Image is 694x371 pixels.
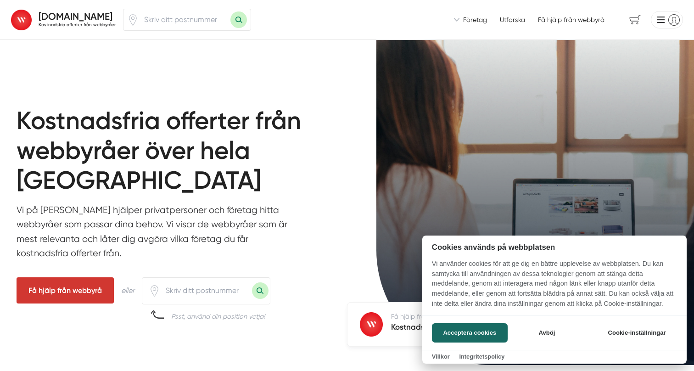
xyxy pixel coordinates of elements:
[597,323,677,343] button: Cookie-inställningar
[432,353,450,360] a: Villkor
[422,259,687,315] p: Vi använder cookies för att ge dig en bättre upplevelse av webbplatsen. Du kan samtycka till anvä...
[422,243,687,252] h2: Cookies används på webbplatsen
[432,323,508,343] button: Acceptera cookies
[510,323,583,343] button: Avböj
[459,353,504,360] a: Integritetspolicy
